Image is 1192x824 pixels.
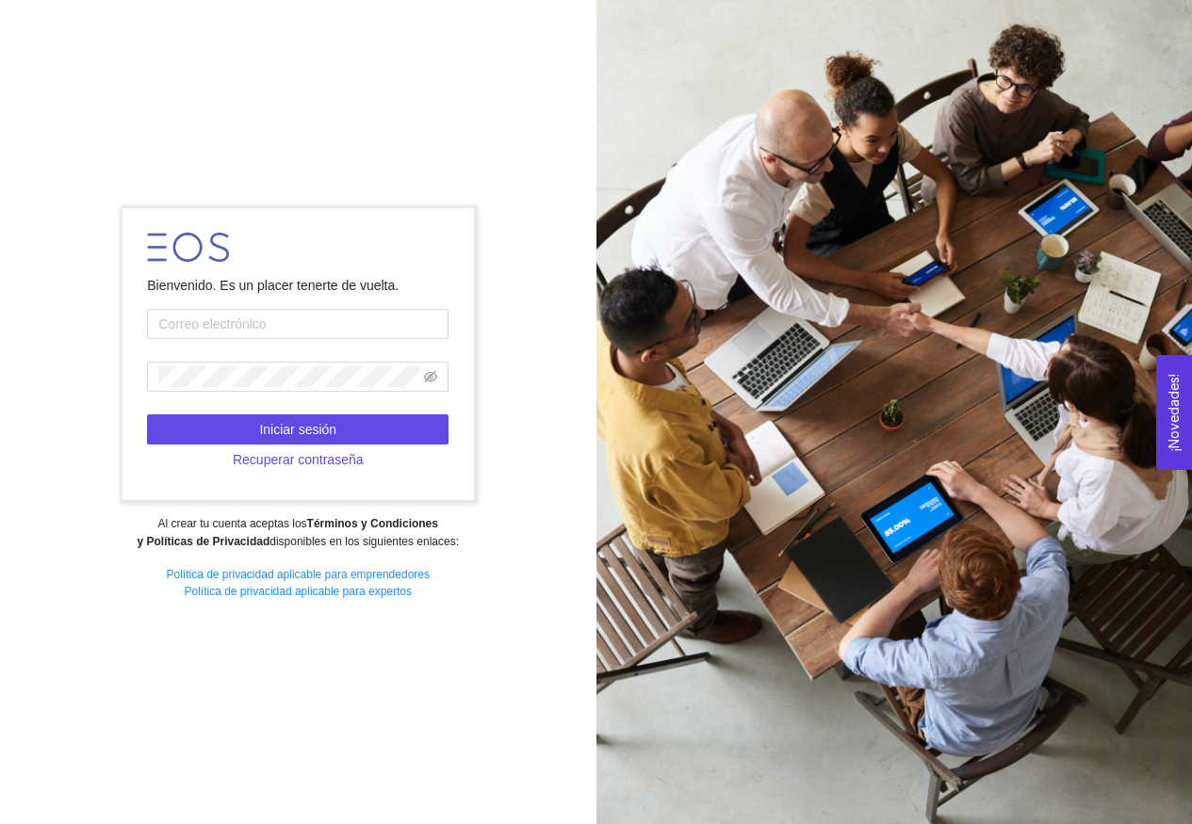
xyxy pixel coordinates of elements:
[147,444,449,475] button: Recuperar contraseña
[259,419,336,440] span: Iniciar sesión
[166,568,430,581] a: Política de privacidad aplicable para emprendedores
[147,309,449,339] input: Correo electrónico
[147,233,229,262] img: LOGO
[12,515,583,551] div: Al crear tu cuenta aceptas los disponibles en los siguientes enlaces:
[1156,355,1192,470] button: Open Feedback Widget
[147,452,449,467] a: Recuperar contraseña
[147,414,449,444] button: Iniciar sesión
[424,370,437,383] span: eye-invisible
[185,585,412,598] a: Política de privacidad aplicable para expertos
[233,449,364,470] span: Recuperar contraseña
[147,275,449,296] div: Bienvenido. Es un placer tenerte de vuelta.
[137,517,437,548] strong: Términos y Condiciones y Políticas de Privacidad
